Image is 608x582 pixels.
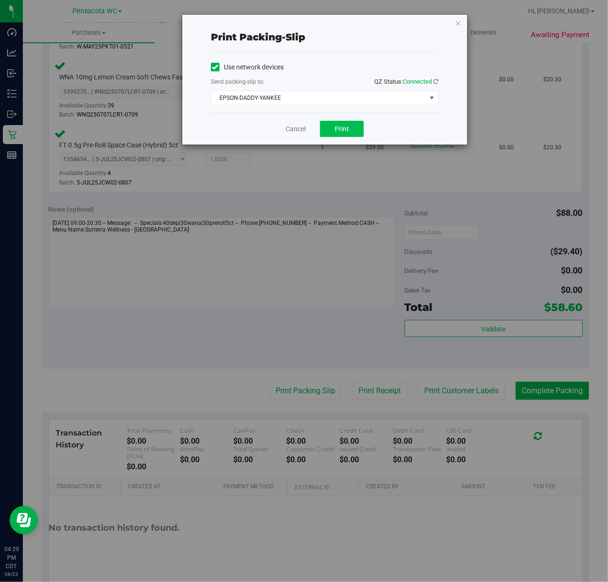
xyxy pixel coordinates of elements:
span: select [426,91,438,105]
span: Print [335,125,349,133]
label: Use network devices [211,62,284,72]
a: Cancel [286,124,306,134]
span: EPSON-DADDY-YANKEE [211,91,426,105]
iframe: Resource center [10,506,38,534]
span: Connected [403,78,432,85]
label: Send packing-slip to: [211,78,264,86]
span: QZ Status: [374,78,439,85]
span: Print packing-slip [211,31,305,43]
button: Print [320,121,364,137]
